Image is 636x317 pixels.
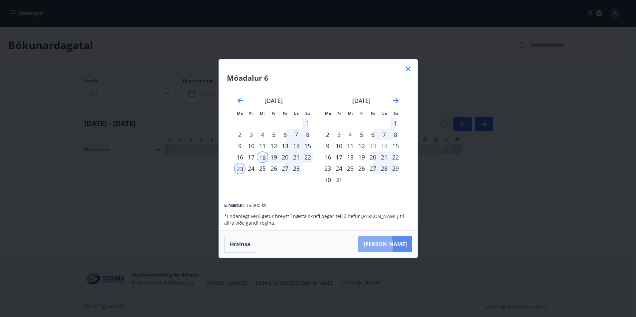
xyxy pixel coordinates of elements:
[379,152,390,163] div: 21
[337,111,341,116] small: Þr
[245,163,257,174] td: Choose þriðjudagur, 24. febrúar 2026 as your check-in date. It’s available.
[333,152,345,163] div: 17
[356,140,367,152] div: 12
[279,129,291,140] td: Choose föstudagur, 6. febrúar 2026 as your check-in date. It’s available.
[390,163,401,174] td: Choose sunnudagur, 29. mars 2026 as your check-in date. It’s available.
[345,152,356,163] td: Choose miðvikudagur, 18. mars 2026 as your check-in date. It’s available.
[234,152,245,163] td: Choose mánudagur, 16. febrúar 2026 as your check-in date. It’s available.
[333,140,345,152] div: 10
[348,111,353,116] small: Mi
[358,236,412,252] button: [PERSON_NAME]
[245,163,257,174] div: 24
[394,111,398,116] small: Su
[279,163,291,174] td: Choose föstudagur, 27. febrúar 2026 as your check-in date. It’s available.
[234,163,245,174] div: 23
[227,73,409,83] h4: Móadalur 6
[302,118,313,129] div: 1
[237,111,243,116] small: Má
[234,129,245,140] div: 2
[322,152,333,163] td: Choose mánudagur, 16. mars 2026 as your check-in date. It’s available.
[291,163,302,174] td: Choose laugardagur, 28. febrúar 2026 as your check-in date. It’s available.
[325,111,331,116] small: Má
[302,118,313,129] td: Choose sunnudagur, 1. febrúar 2026 as your check-in date. It’s available.
[390,140,401,152] div: Aðeins innritun í boði
[367,163,379,174] td: Choose föstudagur, 27. mars 2026 as your check-in date. It’s available.
[356,129,367,140] div: 5
[356,152,367,163] td: Choose fimmtudagur, 19. mars 2026 as your check-in date. It’s available.
[356,163,367,174] div: 26
[257,152,268,163] div: 18
[379,129,390,140] td: Choose laugardagur, 7. mars 2026 as your check-in date. It’s available.
[245,140,257,152] div: 10
[390,118,401,129] td: Choose sunnudagur, 1. mars 2026 as your check-in date. It’s available.
[291,152,302,163] td: Selected. laugardagur, 21. febrúar 2026
[302,140,313,152] td: Choose sunnudagur, 15. febrúar 2026 as your check-in date. It’s available.
[279,140,291,152] td: Choose föstudagur, 13. febrúar 2026 as your check-in date. It’s available.
[345,129,356,140] div: 4
[379,152,390,163] td: Choose laugardagur, 21. mars 2026 as your check-in date. It’s available.
[234,140,245,152] td: Choose mánudagur, 9. febrúar 2026 as your check-in date. It’s available.
[245,129,257,140] div: 3
[333,129,345,140] div: 3
[245,152,257,163] td: Choose þriðjudagur, 17. febrúar 2026 as your check-in date. It’s available.
[291,140,302,152] td: Choose laugardagur, 14. febrúar 2026 as your check-in date. It’s available.
[257,140,268,152] div: 11
[356,152,367,163] div: 19
[257,140,268,152] td: Choose miðvikudagur, 11. febrúar 2026 as your check-in date. It’s available.
[345,140,356,152] div: 11
[245,152,257,163] div: 17
[322,140,333,152] div: 9
[390,118,401,129] div: 1
[224,236,256,253] button: Hreinsa
[257,129,268,140] td: Choose miðvikudagur, 4. febrúar 2026 as your check-in date. It’s available.
[333,163,345,174] div: 24
[272,111,275,116] small: Fi
[234,129,245,140] td: Choose mánudagur, 2. febrúar 2026 as your check-in date. It’s available.
[291,163,302,174] div: 28
[360,111,364,116] small: Fi
[367,129,379,140] td: Choose föstudagur, 6. mars 2026 as your check-in date. It’s available.
[246,202,267,208] span: 36.000 kr.
[382,111,387,116] small: La
[279,152,291,163] td: Selected. föstudagur, 20. febrúar 2026
[294,111,299,116] small: La
[333,174,345,185] td: Choose þriðjudagur, 31. mars 2026 as your check-in date. It’s available.
[279,152,291,163] div: 20
[264,97,283,105] strong: [DATE]
[371,111,375,116] small: Fö
[367,163,379,174] div: 27
[234,152,245,163] div: 16
[268,140,279,152] td: Choose fimmtudagur, 12. febrúar 2026 as your check-in date. It’s available.
[379,163,390,174] div: 28
[345,163,356,174] div: 25
[367,140,379,152] td: Choose föstudagur, 13. mars 2026 as your check-in date. It’s available.
[260,111,265,116] small: Mi
[367,140,379,152] div: Aðeins útritun í boði
[283,111,287,116] small: Fö
[268,152,279,163] td: Selected. fimmtudagur, 19. febrúar 2026
[322,174,333,185] td: Choose mánudagur, 30. mars 2026 as your check-in date. It’s available.
[236,97,244,105] div: Move backward to switch to the previous month.
[322,174,333,185] div: 30
[345,163,356,174] td: Choose miðvikudagur, 25. mars 2026 as your check-in date. It’s available.
[356,129,367,140] td: Choose fimmtudagur, 5. mars 2026 as your check-in date. It’s available.
[224,202,244,208] span: 5 Nætur:
[268,140,279,152] div: 12
[234,163,245,174] td: Selected as end date. mánudagur, 23. febrúar 2026
[268,152,279,163] div: 19
[291,140,302,152] div: 14
[257,129,268,140] div: 4
[367,129,379,140] div: 6
[302,129,313,140] div: 8
[279,140,291,152] div: 13
[279,163,291,174] div: 27
[379,140,390,152] td: Not available. laugardagur, 14. mars 2026
[224,213,412,226] p: * Endanlegt verð getur breyst í næsta skrefi þegar tekið hefur [PERSON_NAME] til allra viðeigandi...
[322,163,333,174] div: 23
[356,163,367,174] td: Choose fimmtudagur, 26. mars 2026 as your check-in date. It’s available.
[322,129,333,140] div: 2
[390,163,401,174] div: 29
[367,152,379,163] td: Choose föstudagur, 20. mars 2026 as your check-in date. It’s available.
[257,163,268,174] div: 25
[268,163,279,174] td: Choose fimmtudagur, 26. febrúar 2026 as your check-in date. It’s available.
